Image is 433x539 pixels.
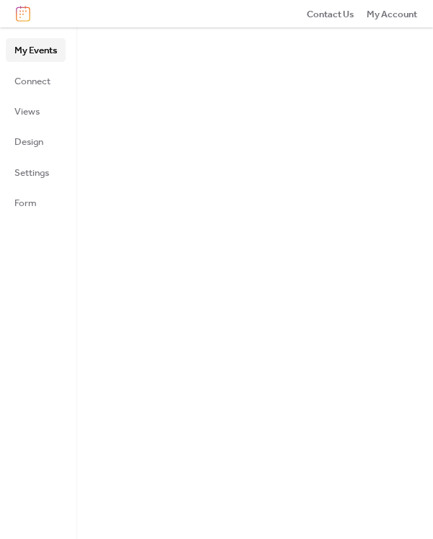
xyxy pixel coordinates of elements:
a: My Account [367,6,417,21]
span: Contact Us [307,7,354,22]
a: Contact Us [307,6,354,21]
span: Design [14,135,43,149]
span: Form [14,196,37,210]
a: Connect [6,69,66,92]
a: My Events [6,38,66,61]
span: Connect [14,74,51,89]
a: Form [6,191,66,214]
a: Design [6,130,66,153]
span: Settings [14,166,49,180]
a: Views [6,99,66,122]
span: My Account [367,7,417,22]
span: Views [14,104,40,119]
span: My Events [14,43,57,58]
img: logo [16,6,30,22]
a: Settings [6,161,66,184]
